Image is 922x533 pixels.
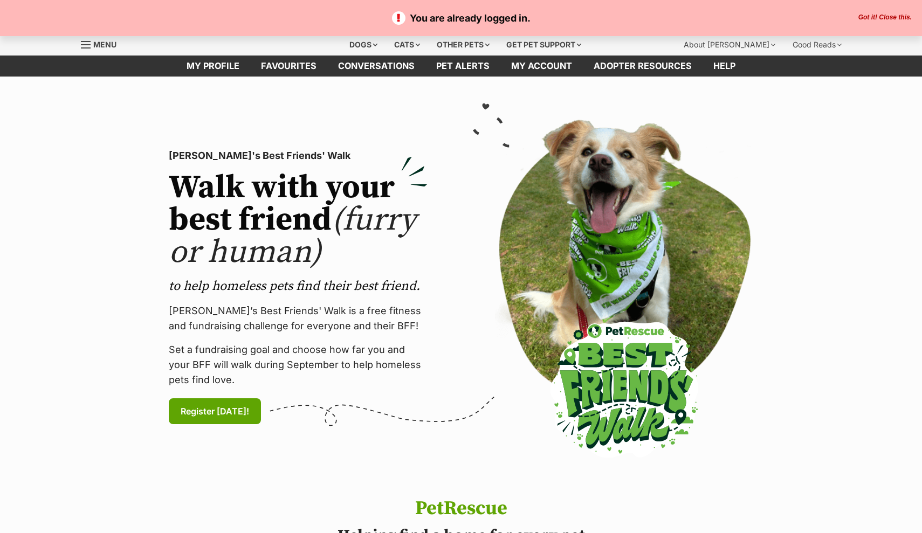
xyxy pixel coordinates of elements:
span: (furry or human) [169,200,416,273]
h1: PetRescue [295,498,627,520]
a: Menu [81,34,124,53]
p: to help homeless pets find their best friend. [169,278,428,295]
span: Register [DATE]! [181,405,249,418]
p: Set a fundraising goal and choose how far you and your BFF will walk during September to help hom... [169,342,428,387]
a: conversations [327,56,425,77]
a: Help [703,56,746,77]
p: [PERSON_NAME]'s Best Friends' Walk [169,148,428,163]
div: Other pets [429,34,497,56]
div: Good Reads [785,34,849,56]
a: My profile [176,56,250,77]
a: Favourites [250,56,327,77]
a: Adopter resources [583,56,703,77]
a: My account [500,56,583,77]
div: About [PERSON_NAME] [676,34,783,56]
a: Register [DATE]! [169,398,261,424]
div: Cats [387,34,428,56]
div: Get pet support [499,34,589,56]
a: Pet alerts [425,56,500,77]
span: Menu [93,40,116,49]
p: [PERSON_NAME]’s Best Friends' Walk is a free fitness and fundraising challenge for everyone and t... [169,303,428,334]
h2: Walk with your best friend [169,172,428,269]
div: Dogs [342,34,385,56]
